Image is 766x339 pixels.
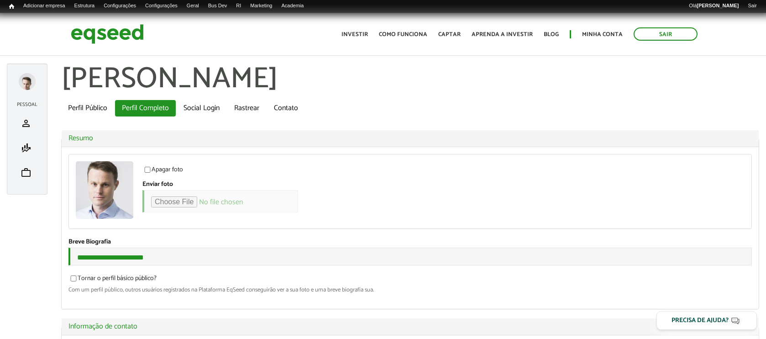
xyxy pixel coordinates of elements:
[65,275,82,281] input: Tornar o perfil básico público?
[68,239,111,245] label: Breve Biografia
[684,2,743,10] a: Olá[PERSON_NAME]
[5,2,19,11] a: Início
[267,100,305,117] a: Contato
[70,2,100,10] a: Estrutura
[141,2,182,10] a: Configurações
[68,323,752,330] a: Informação de contato
[142,181,173,188] label: Enviar foto
[14,167,40,178] a: work
[544,32,559,37] a: Blog
[438,32,461,37] a: Captar
[634,27,698,41] a: Sair
[12,111,42,136] li: Meu perfil
[204,2,232,10] a: Bus Dev
[12,102,42,107] h2: Pessoal
[61,100,114,117] a: Perfil Público
[139,167,156,173] input: Apagar foto
[19,73,36,90] a: Expandir menu
[76,161,133,219] img: Foto de Brian Bradley Begnoche
[341,32,368,37] a: Investir
[582,32,623,37] a: Minha conta
[379,32,427,37] a: Como funciona
[21,118,31,129] span: person
[227,100,266,117] a: Rastrear
[142,167,183,176] label: Apagar foto
[697,3,739,8] strong: [PERSON_NAME]
[9,3,14,10] span: Início
[246,2,277,10] a: Marketing
[68,135,752,142] a: Resumo
[182,2,204,10] a: Geral
[76,161,133,219] a: Ver perfil do usuário.
[61,64,759,95] h1: [PERSON_NAME]
[177,100,226,117] a: Social Login
[115,100,176,117] a: Perfil Completo
[12,136,42,160] li: Minha simulação
[743,2,761,10] a: Sair
[99,2,141,10] a: Configurações
[14,118,40,129] a: person
[68,275,157,285] label: Tornar o perfil básico público?
[277,2,308,10] a: Academia
[231,2,246,10] a: RI
[19,2,70,10] a: Adicionar empresa
[71,22,144,46] img: EqSeed
[472,32,533,37] a: Aprenda a investir
[68,287,752,293] div: Com um perfil público, outros usuários registrados na Plataforma EqSeed conseguirão ver a sua fot...
[12,160,42,185] li: Meu portfólio
[21,143,31,154] span: finance_mode
[14,143,40,154] a: finance_mode
[21,167,31,178] span: work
